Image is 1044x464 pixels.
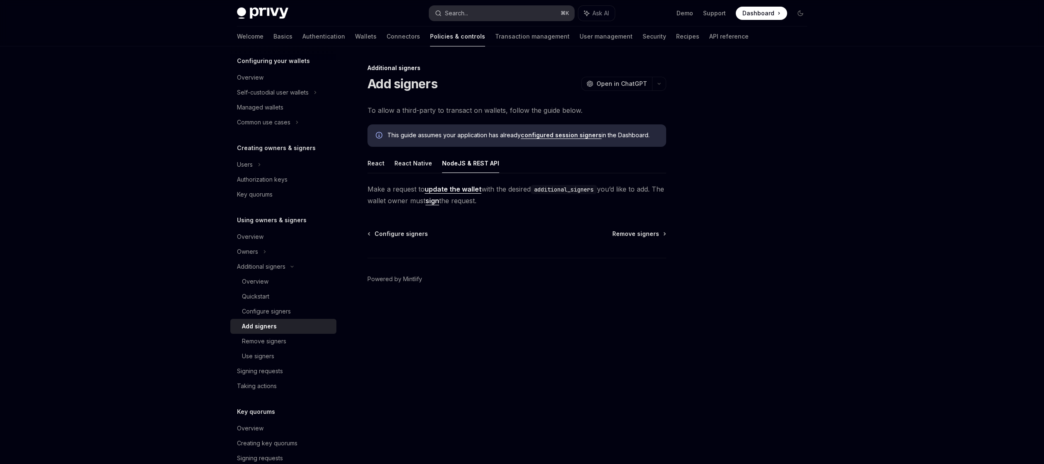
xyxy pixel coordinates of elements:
a: Taking actions [230,379,336,394]
div: Remove signers [242,336,286,346]
a: Powered by Mintlify [367,275,422,283]
a: Use signers [230,349,336,364]
span: Open in ChatGPT [597,80,647,88]
div: Overview [237,423,263,433]
div: Taking actions [237,381,277,391]
div: Additional signers [237,262,285,272]
div: Use signers [242,351,274,361]
a: API reference [709,27,749,46]
a: Overview [230,421,336,436]
a: Remove signers [612,230,665,238]
button: React [367,153,384,173]
a: Key quorums [230,187,336,202]
div: Overview [242,277,268,287]
span: Dashboard [742,9,774,17]
div: Owners [237,247,258,257]
a: Authentication [302,27,345,46]
code: additional_signers [531,185,597,194]
a: Managed wallets [230,100,336,115]
a: Quickstart [230,289,336,304]
a: Authorization keys [230,172,336,187]
a: Demo [677,9,693,17]
div: Overview [237,232,263,242]
a: Overview [230,70,336,85]
button: Open in ChatGPT [581,77,652,91]
div: Common use cases [237,117,290,127]
span: Configure signers [375,230,428,238]
a: Configure signers [368,230,428,238]
h5: Using owners & signers [237,215,307,225]
button: React Native [394,153,432,173]
button: Ask AI [578,6,615,21]
a: Transaction management [495,27,570,46]
div: Additional signers [367,64,666,72]
a: Dashboard [736,7,787,20]
div: Authorization keys [237,175,288,185]
a: Overview [230,229,336,244]
a: Connectors [387,27,420,46]
a: Basics [273,27,292,46]
a: Creating key quorums [230,436,336,451]
h5: Configuring your wallets [237,56,310,66]
a: Configure signers [230,304,336,319]
span: This guide assumes your application has already in the Dashboard. [387,131,658,139]
a: Security [643,27,666,46]
a: Recipes [676,27,699,46]
a: update the wallet [425,185,481,194]
span: Ask AI [592,9,609,17]
h1: Add signers [367,76,437,91]
svg: Info [376,132,384,140]
button: Search...⌘K [429,6,574,21]
div: Signing requests [237,453,283,463]
button: NodeJS & REST API [442,153,499,173]
a: User management [580,27,633,46]
div: Configure signers [242,306,291,316]
div: Quickstart [242,292,269,301]
span: Make a request to with the desired you’d like to add. The wallet owner must the request. [367,183,666,206]
img: dark logo [237,7,288,19]
div: Signing requests [237,366,283,376]
a: Add signers [230,319,336,334]
span: To allow a third-party to transact on wallets, follow the guide below. [367,104,666,116]
a: configured session signers [521,131,602,139]
a: sign [425,197,439,205]
a: Welcome [237,27,263,46]
div: Self-custodial user wallets [237,87,309,97]
a: Support [703,9,726,17]
div: Users [237,160,253,170]
a: Overview [230,274,336,289]
h5: Key quorums [237,407,275,417]
div: Overview [237,73,263,83]
a: Policies & controls [430,27,485,46]
span: Remove signers [612,230,659,238]
div: Search... [445,8,468,18]
div: Creating key quorums [237,438,297,448]
span: ⌘ K [561,10,569,17]
a: Signing requests [230,364,336,379]
h5: Creating owners & signers [237,143,316,153]
a: Wallets [355,27,377,46]
div: Key quorums [237,189,273,199]
a: Remove signers [230,334,336,349]
button: Toggle dark mode [794,7,807,20]
div: Managed wallets [237,102,283,112]
div: Add signers [242,321,277,331]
